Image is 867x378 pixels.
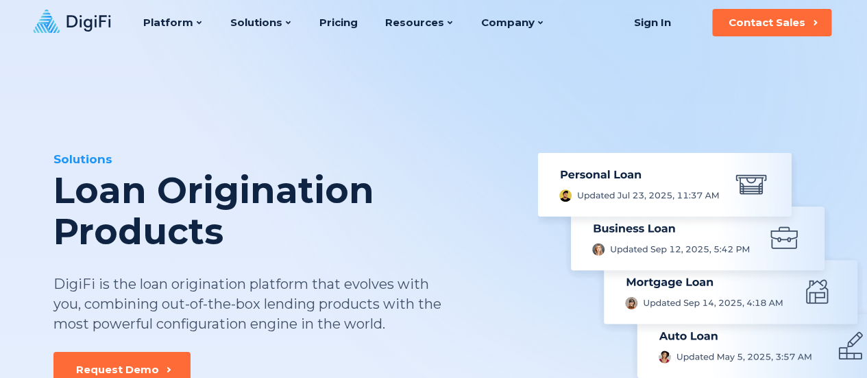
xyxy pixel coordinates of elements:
[76,363,159,377] div: Request Demo
[712,9,831,36] button: Contact Sales
[617,9,687,36] a: Sign In
[729,16,805,29] div: Contact Sales
[53,170,514,252] div: Loan Origination Products
[53,274,443,334] div: DigiFi is the loan origination platform that evolves with you, combining out-of-the-box lending p...
[53,151,514,167] div: Solutions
